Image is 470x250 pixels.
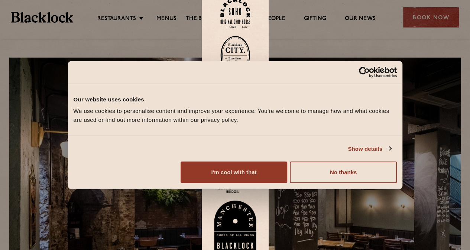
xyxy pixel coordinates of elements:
[332,66,397,78] a: Usercentrics Cookiebot - opens in a new window
[181,162,287,183] button: I'm cool with that
[220,36,250,75] img: City-stamp-default.svg
[290,162,396,183] button: No thanks
[74,107,397,124] div: We use cookies to personalise content and improve your experience. You're welcome to manage how a...
[348,144,391,153] a: Show details
[74,95,397,104] div: Our website uses cookies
